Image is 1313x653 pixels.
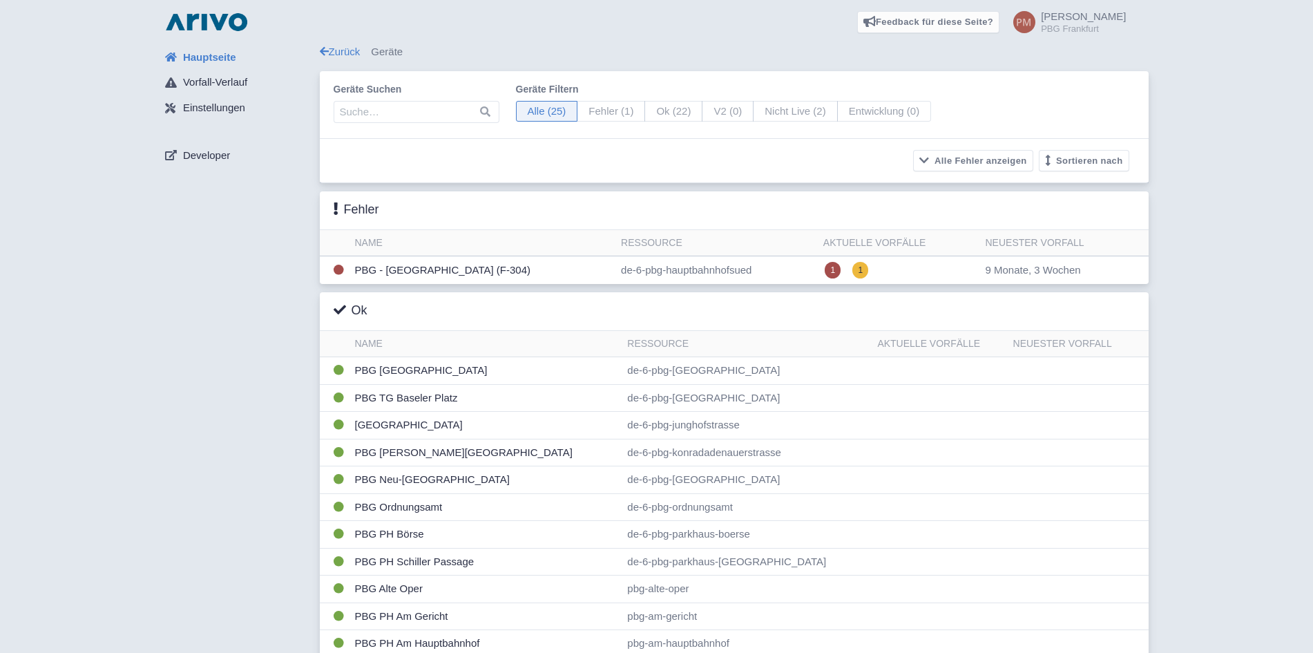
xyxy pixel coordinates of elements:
span: 1 [852,262,868,278]
td: de-6-pbg-hauptbahnhofsued [615,256,818,285]
td: pbg-am-gericht [622,603,872,630]
th: Ressource [622,331,872,357]
td: de-6-pbg-konradadenauerstrasse [622,439,872,466]
span: Alle (25) [516,101,578,122]
th: Ressource [615,230,818,256]
th: Name [349,230,616,256]
a: Einstellungen [154,95,320,122]
span: Hauptseite [183,50,236,66]
button: Sortieren nach [1039,150,1129,171]
span: 9 Monate, 3 Wochen [985,264,1080,276]
td: PBG TG Baseler Platz [349,384,622,412]
span: Entwicklung (0) [837,101,932,122]
span: Einstellungen [183,100,245,116]
td: PBG Ordnungsamt [349,493,622,521]
input: Suche… [334,101,499,123]
a: [PERSON_NAME] PBG Frankfurt [1005,11,1126,33]
td: de-6-pbg-parkhaus-[GEOGRAPHIC_DATA] [622,548,872,576]
span: Vorfall-Verlauf [183,75,247,91]
td: PBG PH Am Gericht [349,603,622,630]
td: de-6-pbg-[GEOGRAPHIC_DATA] [622,384,872,412]
span: Nicht Live (2) [753,101,837,122]
a: Zurück [320,46,361,57]
small: PBG Frankfurt [1041,24,1126,33]
label: Geräte suchen [334,82,499,97]
td: de-6-pbg-parkhaus-boerse [622,521,872,549]
th: Neuester Vorfall [979,230,1148,256]
a: Developer [154,142,320,169]
label: Geräte filtern [516,82,932,97]
td: [GEOGRAPHIC_DATA] [349,412,622,439]
td: de-6-pbg-ordnungsamt [622,493,872,521]
td: de-6-pbg-junghofstrasse [622,412,872,439]
td: PBG Neu-[GEOGRAPHIC_DATA] [349,466,622,494]
td: PBG [PERSON_NAME][GEOGRAPHIC_DATA] [349,439,622,466]
th: Name [349,331,622,357]
th: Neuester Vorfall [1008,331,1149,357]
span: [PERSON_NAME] [1041,10,1126,22]
span: Fehler (1) [577,101,645,122]
td: PBG [GEOGRAPHIC_DATA] [349,357,622,385]
div: Geräte [320,44,1149,60]
td: PBG Alte Oper [349,576,622,603]
th: Aktuelle Vorfälle [818,230,980,256]
td: pbg-alte-oper [622,576,872,603]
a: Hauptseite [154,44,320,70]
span: Ok (22) [644,101,702,122]
span: V2 (0) [702,101,754,122]
a: Feedback für diese Seite? [857,11,1000,33]
a: Vorfall-Verlauf [154,70,320,96]
button: Alle Fehler anzeigen [913,150,1033,171]
td: de-6-pbg-[GEOGRAPHIC_DATA] [622,357,872,385]
span: Developer [183,148,230,164]
td: PBG PH Börse [349,521,622,549]
img: logo [162,11,251,33]
td: PBG - [GEOGRAPHIC_DATA] (F-304) [349,256,616,285]
td: PBG PH Schiller Passage [349,548,622,576]
h3: Fehler [334,202,379,218]
h3: Ok [334,303,367,319]
th: Aktuelle Vorfälle [872,331,1007,357]
span: 1 [825,262,841,278]
td: de-6-pbg-[GEOGRAPHIC_DATA] [622,466,872,494]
